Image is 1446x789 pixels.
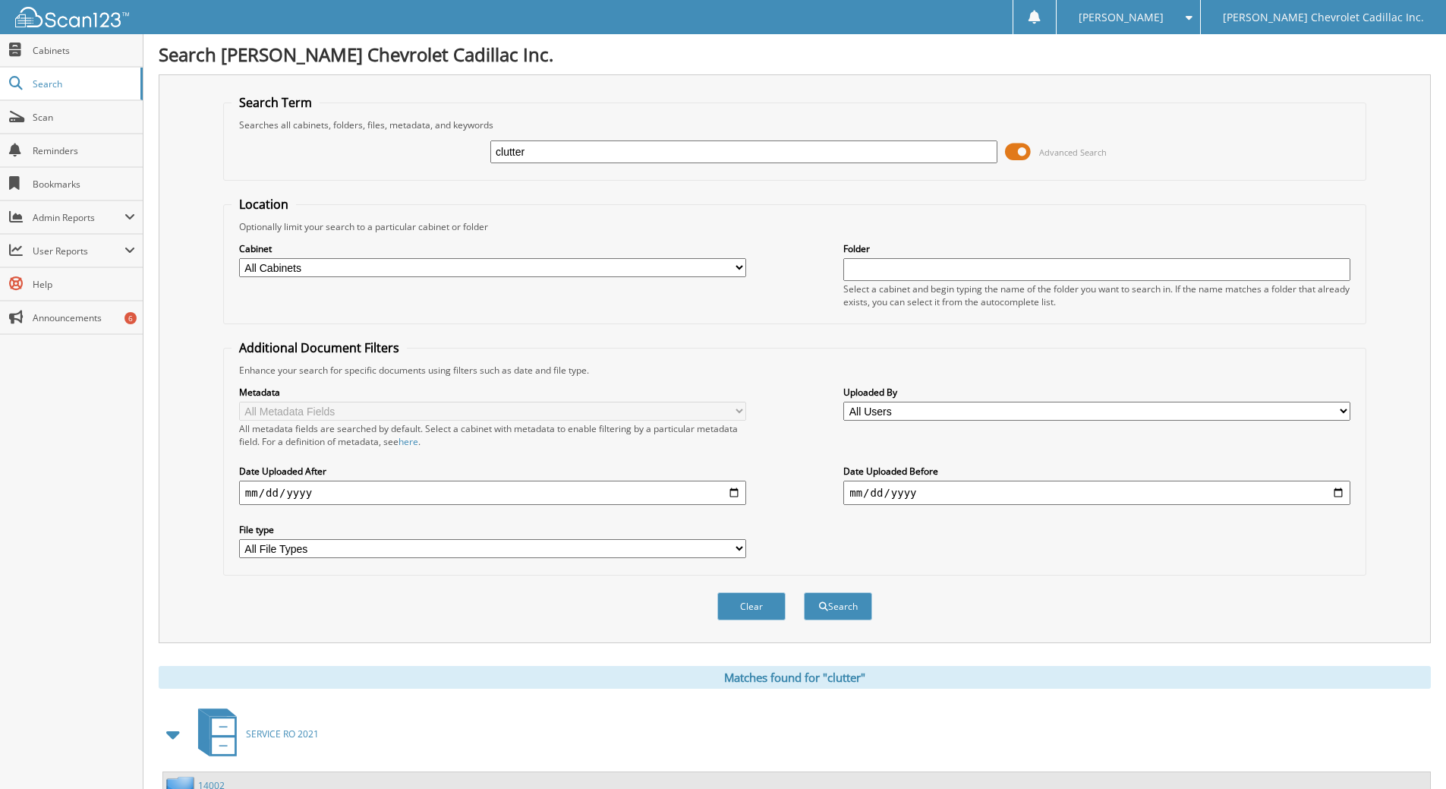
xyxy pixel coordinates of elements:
[33,111,135,124] span: Scan
[124,312,137,324] div: 6
[33,44,135,57] span: Cabinets
[232,118,1358,131] div: Searches all cabinets, folders, files, metadata, and keywords
[239,242,746,255] label: Cabinet
[843,282,1350,308] div: Select a cabinet and begin typing the name of the folder you want to search in. If the name match...
[1039,147,1107,158] span: Advanced Search
[33,178,135,191] span: Bookmarks
[843,242,1350,255] label: Folder
[33,77,133,90] span: Search
[15,7,129,27] img: scan123-logo-white.svg
[159,666,1431,689] div: Matches found for "clutter"
[33,245,124,257] span: User Reports
[399,435,418,448] a: here
[239,422,746,448] div: All metadata fields are searched by default. Select a cabinet with metadata to enable filtering b...
[1079,13,1164,22] span: [PERSON_NAME]
[239,386,746,399] label: Metadata
[232,94,320,111] legend: Search Term
[33,144,135,157] span: Reminders
[232,196,296,213] legend: Location
[843,465,1350,478] label: Date Uploaded Before
[843,481,1350,505] input: end
[232,339,407,356] legend: Additional Document Filters
[717,592,786,620] button: Clear
[239,523,746,536] label: File type
[804,592,872,620] button: Search
[246,727,319,740] span: SERVICE RO 2021
[1223,13,1424,22] span: [PERSON_NAME] Chevrolet Cadillac Inc.
[843,386,1350,399] label: Uploaded By
[159,42,1431,67] h1: Search [PERSON_NAME] Chevrolet Cadillac Inc.
[239,481,746,505] input: start
[33,311,135,324] span: Announcements
[33,278,135,291] span: Help
[232,220,1358,233] div: Optionally limit your search to a particular cabinet or folder
[33,211,124,224] span: Admin Reports
[232,364,1358,377] div: Enhance your search for specific documents using filters such as date and file type.
[239,465,746,478] label: Date Uploaded After
[189,704,319,764] a: SERVICE RO 2021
